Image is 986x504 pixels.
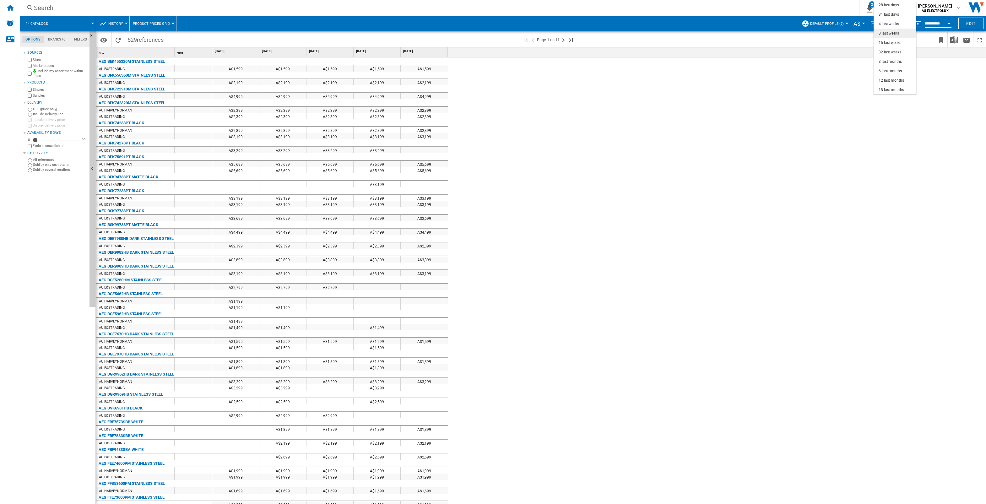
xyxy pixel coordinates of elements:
[879,21,899,27] div: 4 last weeks
[879,87,904,93] div: 18 last months
[879,40,901,46] div: 16 last weeks
[879,78,904,83] div: 12 last months
[879,50,901,55] div: 32 last weeks
[879,68,902,74] div: 6 last months
[879,59,902,64] div: 3 last months
[879,31,899,36] div: 8 last weeks
[879,3,899,8] div: 28 last days
[879,12,899,17] div: 31 last days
